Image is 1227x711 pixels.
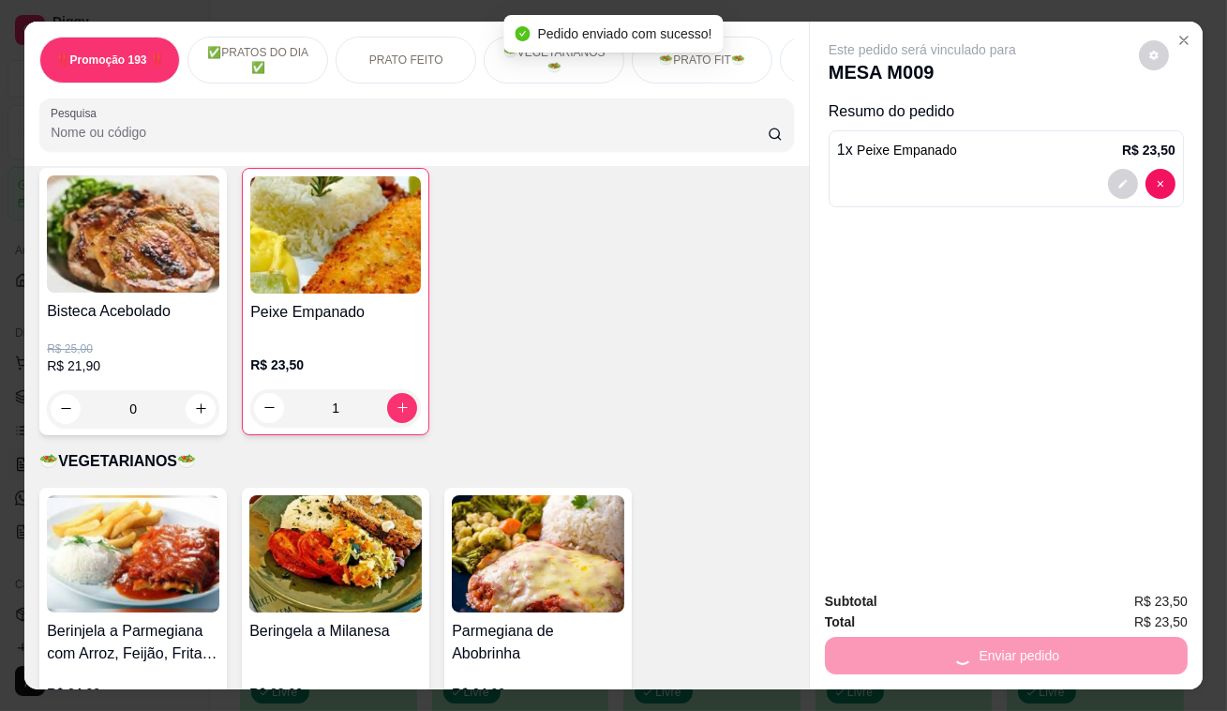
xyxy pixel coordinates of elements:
span: check-circle [516,26,531,41]
button: Close [1169,25,1199,55]
p: ✅PRATOS DO DIA ✅ [203,45,312,75]
p: 1 x [837,139,957,161]
p: R$ 25,00 [47,341,219,356]
button: increase-product-quantity [387,393,417,423]
p: MESA M009 [829,59,1016,85]
h4: Parmegiana de Abobrinha [452,620,624,665]
img: product-image [47,495,219,613]
img: product-image [249,495,422,613]
span: R$ 23,50 [1134,612,1188,632]
p: ‼️Promoção 193 ‼️ [56,53,164,68]
p: R$ 23,50 [250,355,421,374]
p: PRATO FEITO [369,53,443,68]
strong: Total [825,614,855,629]
p: Este pedido será vinculado para [829,40,1016,59]
button: decrease-product-quantity [1139,40,1169,70]
button: decrease-product-quantity [1108,169,1138,199]
img: product-image [250,176,421,294]
p: 🥗VEGETARIANOS🥗 [500,45,608,75]
h4: Berinjela a Parmegiana com Arroz, Feijão, Fritas e Salada [47,620,219,665]
h4: Beringela a Milanesa [249,620,422,643]
p: R$ 24,00 [452,684,624,703]
h4: Bisteca Acebolado [47,300,219,323]
button: increase-product-quantity [186,394,216,424]
span: Pedido enviado com sucesso! [538,26,712,41]
img: product-image [47,175,219,293]
p: R$ 24,00 [47,684,219,703]
img: product-image [452,495,624,613]
p: R$ 22,00 [249,684,422,703]
p: R$ 23,50 [1122,141,1175,159]
h4: Peixe Empanado [250,301,421,324]
p: 🥗PRATO FIT🥗 [659,53,745,68]
button: decrease-product-quantity [51,394,81,424]
p: R$ 21,90 [47,356,219,375]
span: R$ 23,50 [1134,591,1188,612]
p: Resumo do pedido [829,100,1184,123]
label: Pesquisa [51,105,103,121]
button: decrease-product-quantity [254,393,284,423]
strong: Subtotal [825,594,877,609]
button: decrease-product-quantity [1145,169,1175,199]
span: Peixe Empanado [857,143,957,158]
input: Pesquisa [51,123,768,142]
p: 🥗VEGETARIANOS🥗 [39,450,794,473]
